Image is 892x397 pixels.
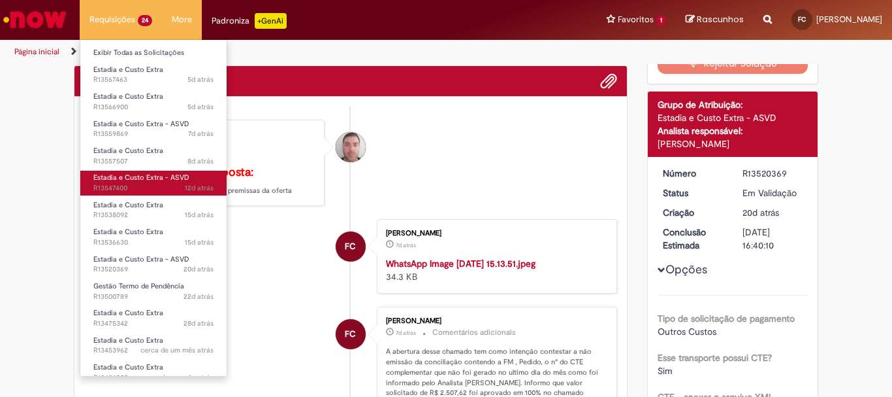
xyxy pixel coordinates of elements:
span: 20d atrás [183,264,214,274]
span: Estadia e Custo Extra - ASVD [93,254,189,264]
div: Filipe Oliveira Carvalho [336,319,366,349]
span: R13536630 [93,237,214,248]
div: [PERSON_NAME] [658,137,808,150]
time: 16/09/2025 08:43:19 [185,210,214,220]
a: Página inicial [14,46,59,57]
span: Estadia e Custo Extra - ASVD [93,173,189,182]
div: Filipe Oliveira Carvalho [336,232,366,262]
time: 23/09/2025 15:11:26 [396,329,416,337]
b: Esse transporte possui CTE? [658,352,772,364]
span: cerca de um mês atrás [140,345,214,355]
a: Aberto R13453962 : Estadia e Custo Extra [80,334,227,358]
a: Aberto R13475342 : Estadia e Custo Extra [80,306,227,330]
span: Estadia e Custo Extra [93,146,163,156]
span: R13500789 [93,292,214,302]
time: 23/09/2025 15:14:43 [396,241,416,249]
p: +GenAi [255,13,287,29]
span: R13520369 [93,264,214,275]
span: 12d atrás [185,183,214,193]
div: [PERSON_NAME] [386,230,603,237]
span: R13538092 [93,210,214,220]
span: 22d atrás [183,292,214,302]
time: 03/09/2025 09:18:39 [183,319,214,328]
time: 18/09/2025 14:22:28 [185,183,214,193]
span: 20d atrás [742,207,779,218]
span: R13557507 [93,156,214,167]
span: Estadia e Custo Extra [93,362,163,372]
span: Estadia e Custo Extra [93,227,163,237]
span: Rascunhos [697,13,744,26]
time: 23/09/2025 15:37:57 [188,129,214,139]
span: Estadia e Custo Extra [93,92,163,101]
span: 5d atrás [187,102,214,112]
dt: Status [653,186,733,199]
a: Aberto R13557507 : Estadia e Custo Extra [80,144,227,168]
a: Exibir Todas as Solicitações [80,46,227,60]
a: Aberto R13536630 : Estadia e Custo Extra [80,225,227,249]
span: Favoritos [618,13,654,26]
time: 08/09/2025 18:38:08 [183,292,214,302]
span: Requisições [89,13,135,26]
div: 34.3 KB [386,257,603,283]
span: R13566900 [93,102,214,112]
dt: Conclusão Estimada [653,226,733,252]
time: 11/09/2025 09:52:06 [742,207,779,218]
span: FC [798,15,806,24]
span: More [172,13,192,26]
span: R13547400 [93,183,214,194]
a: Aberto R13566900 : Estadia e Custo Extra [80,90,227,114]
span: FC [345,231,356,262]
div: Em Validação [742,186,803,199]
time: 25/09/2025 15:43:43 [187,75,214,84]
dt: Criação [653,206,733,219]
ul: Requisições [80,39,227,377]
span: Estadia e Custo Extra [93,200,163,210]
span: 15d atrás [185,210,214,220]
a: Aberto R13424205 : Estadia e Custo Extra [80,360,227,385]
div: Analista responsável: [658,124,808,137]
span: cerca de um mês atrás [140,373,214,383]
a: Aberto R13559869 : Estadia e Custo Extra - ASVD [80,117,227,141]
span: 15d atrás [185,237,214,247]
a: Aberto R13520369 : Estadia e Custo Extra - ASVD [80,252,227,277]
span: Estadia e Custo Extra [93,308,163,318]
small: Comentários adicionais [432,327,516,338]
span: R13453962 [93,345,214,356]
span: Gestão Termo de Pendência [93,281,184,291]
span: R13567463 [93,75,214,85]
dt: Número [653,167,733,180]
a: Rascunhos [686,14,744,26]
div: Luiz Carlos Barsotti Filho [336,132,366,162]
a: Aberto R13547400 : Estadia e Custo Extra - ASVD [80,171,227,195]
a: Aberto R13567463 : Estadia e Custo Extra [80,63,227,87]
span: 7d atrás [396,241,416,249]
div: [PERSON_NAME] [386,317,603,325]
span: 28d atrás [183,319,214,328]
time: 23/09/2025 08:52:55 [187,156,214,166]
span: [PERSON_NAME] [816,14,882,25]
span: 1 [656,15,666,26]
time: 25/09/2025 14:25:56 [187,102,214,112]
div: 11/09/2025 09:52:06 [742,206,803,219]
a: WhatsApp Image [DATE] 15.13.51.jpeg [386,258,535,269]
div: [DATE] 16:40:10 [742,226,803,252]
span: 7d atrás [396,329,416,337]
span: R13559869 [93,129,214,139]
div: R13520369 [742,167,803,180]
span: Estadia e Custo Extra [93,65,163,75]
span: R13475342 [93,319,214,329]
div: Padroniza [212,13,287,29]
img: ServiceNow [1,7,69,33]
a: Aberto R13538092 : Estadia e Custo Extra [80,198,227,222]
div: Estadia e Custo Extra - ASVD [658,111,808,124]
span: 24 [138,15,152,26]
span: Estadia e Custo Extra - ASVD [93,119,189,129]
span: FC [345,319,356,350]
span: Sim [658,365,673,377]
span: 7d atrás [188,129,214,139]
button: Adicionar anexos [600,73,617,90]
ul: Trilhas de página [10,40,585,64]
span: R13424205 [93,373,214,383]
a: Aberto R13500789 : Gestão Termo de Pendência [80,279,227,303]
